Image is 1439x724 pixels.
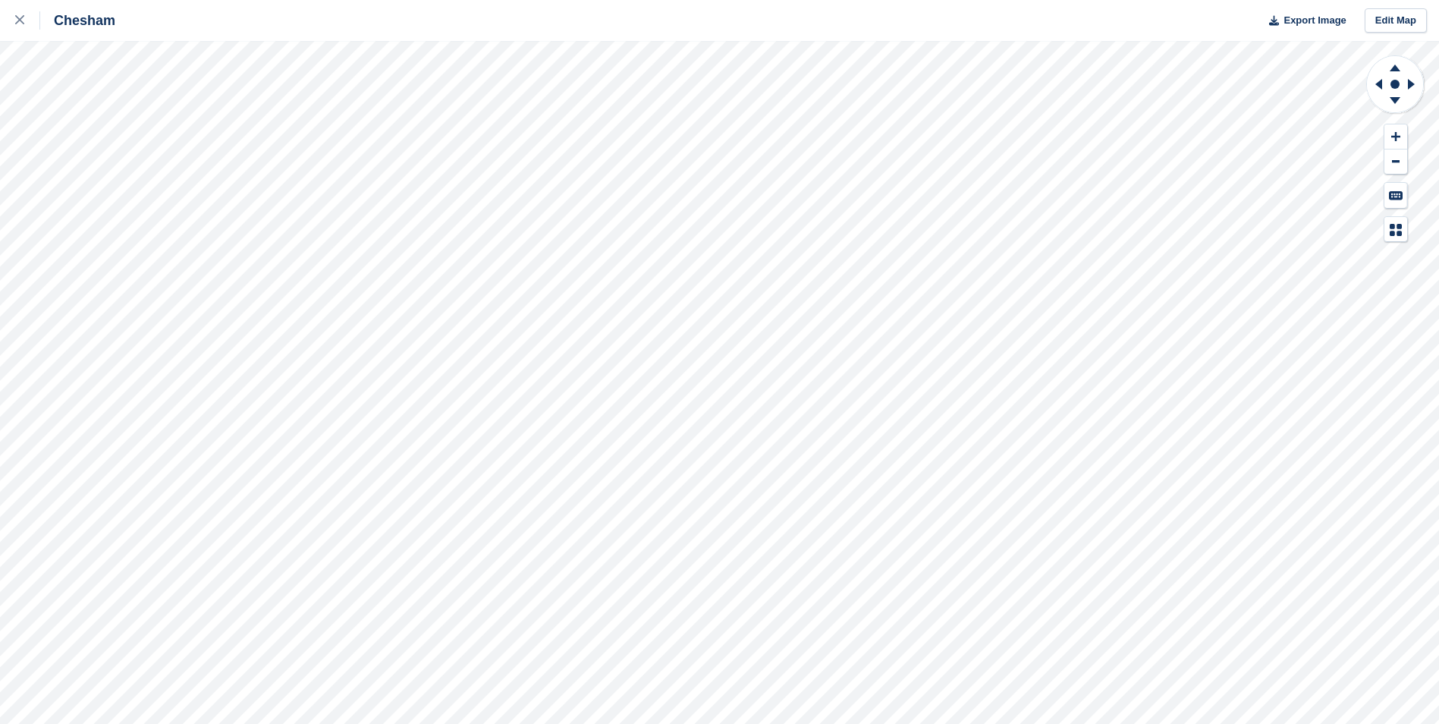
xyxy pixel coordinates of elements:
button: Export Image [1260,8,1346,33]
span: Export Image [1283,13,1346,28]
button: Keyboard Shortcuts [1384,183,1407,208]
button: Map Legend [1384,217,1407,242]
a: Edit Map [1365,8,1427,33]
button: Zoom Out [1384,150,1407,175]
button: Zoom In [1384,124,1407,150]
div: Chesham [40,11,115,30]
